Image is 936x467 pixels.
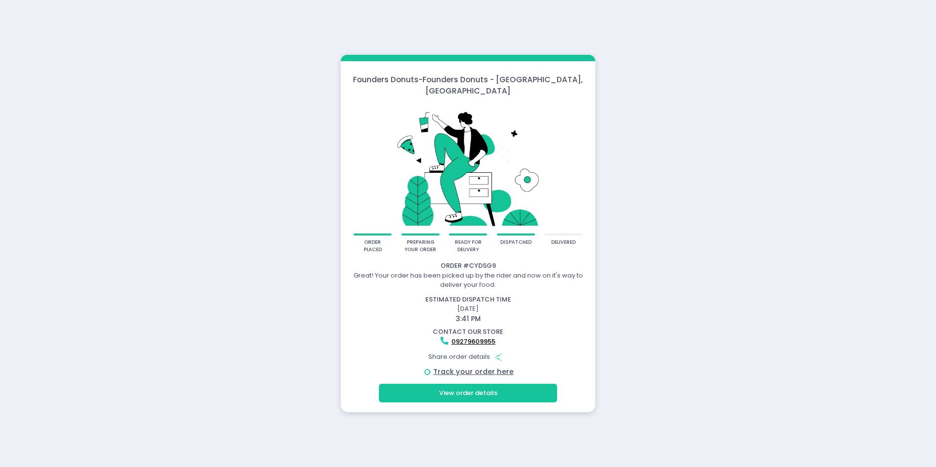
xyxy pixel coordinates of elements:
[357,239,389,253] div: order placed
[433,367,514,376] a: Track your order here
[342,295,594,304] div: estimated dispatch time
[336,295,600,324] div: [DATE]
[342,261,594,271] div: Order # CYDSG9
[342,271,594,290] div: Great! Your order has been picked up by the rider and now on it's way to deliver your food.
[500,239,532,246] div: dispatched
[342,348,594,366] div: Share order details
[456,314,481,324] span: 3:41 PM
[379,384,557,402] button: View order details
[342,327,594,337] div: contact our store
[404,239,436,253] div: preparing your order
[353,103,583,233] img: talkie
[452,239,484,253] div: ready for delivery
[341,74,595,97] div: Founders Donuts - Founders Donuts - [GEOGRAPHIC_DATA], [GEOGRAPHIC_DATA]
[551,239,576,246] div: delivered
[451,337,495,346] a: 09279609955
